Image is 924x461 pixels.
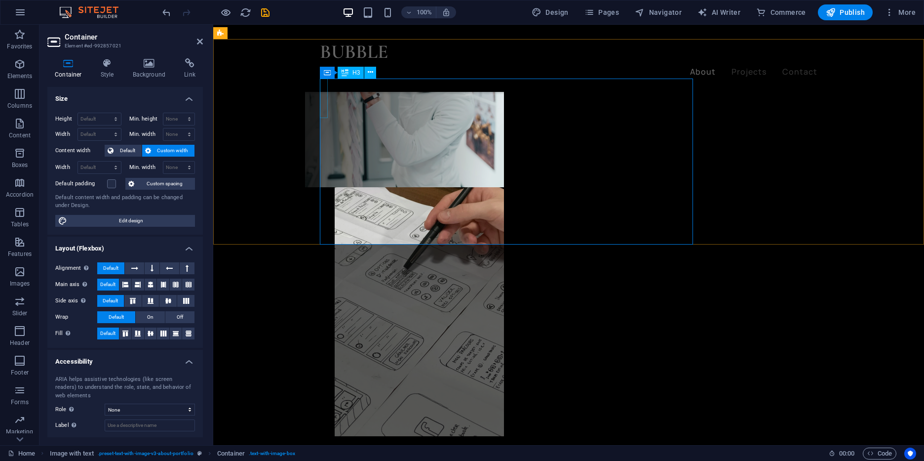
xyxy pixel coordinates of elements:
button: Default [105,145,142,157]
button: reload [239,6,251,18]
label: Main axis [55,279,97,291]
p: Slider [12,309,28,317]
h2: Container [65,33,203,42]
p: Marketing [6,428,33,436]
button: undo [160,6,172,18]
span: Code [867,448,892,460]
i: Save (Ctrl+S) [260,7,271,18]
p: Boxes [12,161,28,169]
a: Click to cancel selection. Double-click to open Pages [8,448,35,460]
div: Default content width and padding can be changed under Design. [55,194,195,210]
label: Label [55,419,105,431]
button: Code [863,448,896,460]
span: Edit design [70,215,192,227]
button: Design [528,4,573,20]
div: ARIA helps assistive technologies (like screen readers) to understand the role, state, and behavi... [55,376,195,400]
p: Images [10,280,30,288]
button: Custom spacing [125,178,195,190]
span: Default [100,328,115,339]
p: Columns [7,102,32,110]
label: Width [55,165,77,170]
label: Min. width [129,165,163,170]
label: Min. height [129,116,163,122]
span: . text-with-image-box [249,448,295,460]
p: Tables [11,220,29,228]
p: Elements [7,72,33,80]
span: More [885,7,916,17]
button: Default [97,328,119,339]
span: Publish [826,7,865,17]
button: Default [97,279,119,291]
p: Content [9,131,31,139]
i: Reload page [240,7,251,18]
span: Role [55,404,77,416]
nav: breadcrumb [50,448,295,460]
p: Forms [11,398,29,406]
button: Click here to leave preview mode and continue editing [220,6,231,18]
label: Content width [55,145,105,157]
button: On [136,311,165,323]
i: On resize automatically adjust zoom level to fit chosen device. [442,8,451,17]
button: AI Writer [693,4,744,20]
p: Features [8,250,32,258]
i: Undo: Delete elements (Ctrl+Z) [161,7,172,18]
button: Default [97,262,124,274]
label: Default padding [55,178,107,190]
button: 100% [401,6,436,18]
label: Wrap [55,311,97,323]
button: Edit design [55,215,195,227]
span: . preset-text-with-image-v3-about-portfolio [98,448,193,460]
button: More [881,4,920,20]
label: Alignment [55,262,97,274]
span: Off [177,311,183,323]
h4: Background [125,58,177,79]
button: Publish [818,4,873,20]
button: Usercentrics [904,448,916,460]
p: Favorites [7,42,32,50]
span: AI Writer [697,7,740,17]
span: Custom spacing [137,178,192,190]
button: Commerce [752,4,810,20]
h6: 100% [416,6,432,18]
label: Fill [55,328,97,339]
span: Pages [584,7,619,17]
span: H3 [352,70,360,76]
p: Header [10,339,30,347]
button: Default [97,295,124,307]
span: : [846,450,847,457]
h6: Session time [829,448,855,460]
img: Editor Logo [57,6,131,18]
h4: Container [47,58,93,79]
h3: Element #ed-992857021 [65,42,183,50]
button: Custom width [142,145,195,157]
button: Off [165,311,194,323]
div: Design (Ctrl+Alt+Y) [528,4,573,20]
span: Design [532,7,569,17]
h4: Layout (Flexbox) [47,237,203,254]
label: Width [55,131,77,137]
h4: Accessibility [47,350,203,368]
button: Default [97,311,135,323]
span: On [147,311,154,323]
span: Commerce [756,7,806,17]
button: save [259,6,271,18]
span: Custom width [154,145,192,157]
button: Navigator [631,4,686,20]
h4: Size [47,87,203,105]
label: Height [55,116,77,122]
span: Default [116,145,139,157]
i: This element is a customizable preset [197,451,202,456]
span: Navigator [635,7,682,17]
label: Min. width [129,131,163,137]
h4: Link [177,58,203,79]
button: Pages [580,4,623,20]
span: Default [103,295,118,307]
span: 00 00 [839,448,854,460]
label: Side axis [55,295,97,307]
h4: Style [93,58,125,79]
span: Default [100,279,115,291]
p: Accordion [6,191,34,199]
span: Default [103,262,118,274]
input: Use a descriptive name [105,419,195,431]
span: Default [109,311,124,323]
